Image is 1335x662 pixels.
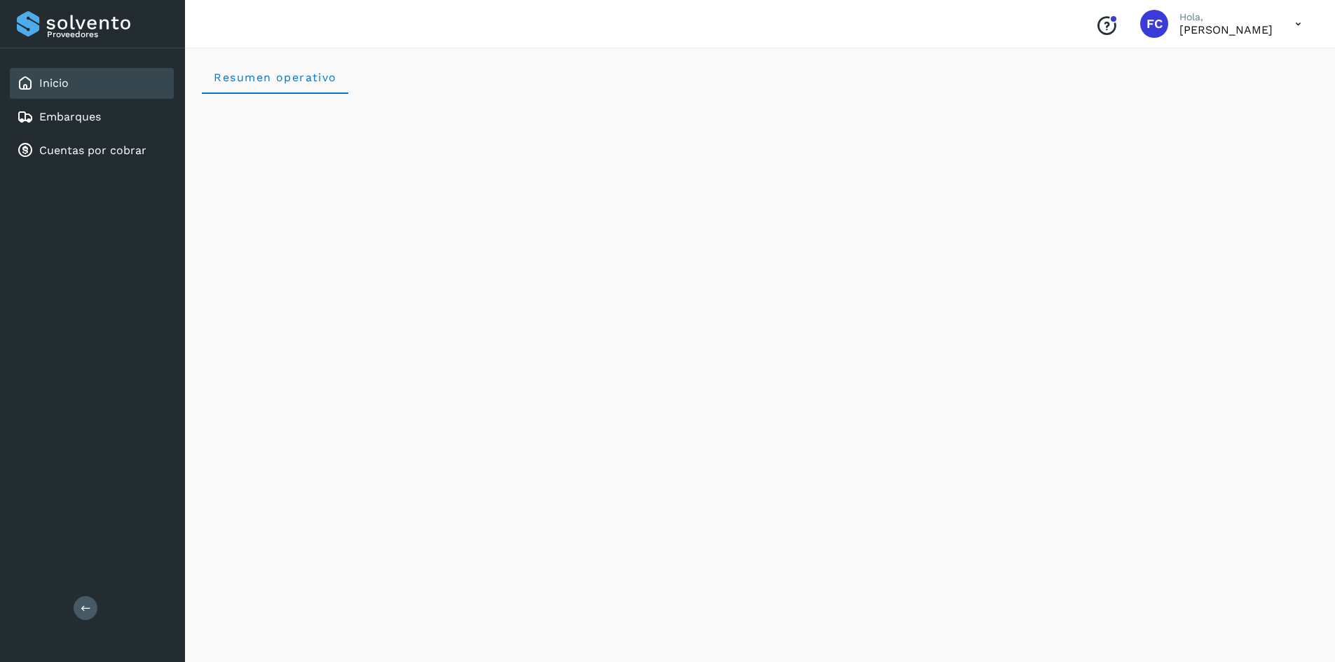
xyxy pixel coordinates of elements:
p: Hola, [1179,11,1273,23]
p: FERNANDO CASTRO AGUILAR [1179,23,1273,36]
div: Inicio [10,68,174,99]
a: Cuentas por cobrar [39,144,146,157]
div: Cuentas por cobrar [10,135,174,166]
a: Embarques [39,110,101,123]
p: Proveedores [47,29,168,39]
div: Embarques [10,102,174,132]
span: Resumen operativo [213,71,337,84]
a: Inicio [39,76,69,90]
